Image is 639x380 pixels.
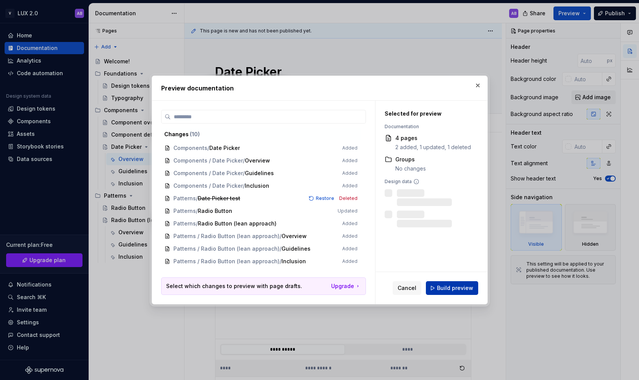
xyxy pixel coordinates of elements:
[398,284,416,292] span: Cancel
[393,281,421,295] button: Cancel
[161,84,478,93] h2: Preview documentation
[166,282,302,290] p: Select which changes to preview with page drafts.
[306,195,338,202] button: Restore
[395,134,471,142] div: 4 pages
[331,282,361,290] a: Upgrade
[164,130,358,138] div: Changes
[190,131,200,137] span: ( 10 )
[385,179,474,185] div: Design data
[395,156,426,163] div: Groups
[385,110,474,118] div: Selected for preview
[316,195,334,201] span: Restore
[385,124,474,130] div: Documentation
[395,143,471,151] div: 2 added, 1 updated, 1 deleted
[426,281,478,295] button: Build preview
[395,165,426,172] div: No changes
[437,284,473,292] span: Build preview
